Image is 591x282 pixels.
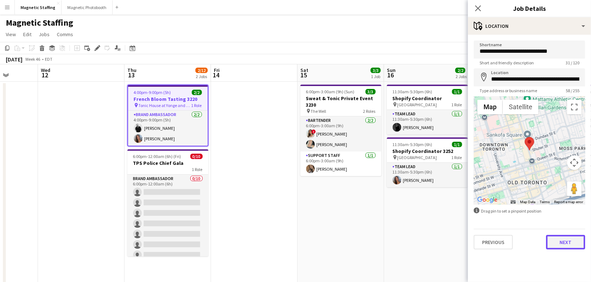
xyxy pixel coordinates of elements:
[476,195,499,205] img: Google
[214,67,220,73] span: Fri
[192,90,202,95] span: 2/2
[567,155,582,170] button: Map camera controls
[128,96,208,102] h3: French Bloom Tasting 3220
[195,68,208,73] span: 2/12
[190,154,203,159] span: 0/10
[300,85,381,176] app-job-card: 6:00pm-3:00am (9h) (Sun)3/3Sweat & Tonic Private Event 3230 The Well2 RolesBartender2/26:00pm-3:0...
[366,89,376,94] span: 3/3
[452,89,462,94] span: 1/1
[503,100,539,114] button: Show satellite imagery
[24,56,42,62] span: Week 46
[126,71,136,79] span: 13
[6,31,16,38] span: View
[456,74,467,79] div: 2 Jobs
[393,89,432,94] span: 11:30am-5:30pm (6h)
[387,95,468,102] h3: Shopify Coordinator
[474,235,513,249] button: Previous
[546,235,585,249] button: Next
[474,88,543,93] span: Type address or business name
[300,67,308,73] span: Sat
[192,167,203,172] span: 1 Role
[477,100,503,114] button: Show street map
[45,56,52,62] div: EDT
[452,142,462,147] span: 1/1
[36,30,52,39] a: Jobs
[127,85,208,146] app-job-card: 4:00pm-9:00pm (5h)2/2French Bloom Tasting 3220 Tonic House at Yonge and [PERSON_NAME]1 RoleBrand ...
[393,142,432,147] span: 11:30am-5:30pm (6h)
[554,200,583,204] a: Report a map error
[371,74,380,79] div: 1 Job
[476,195,499,205] a: Open this area in Google Maps (opens a new window)
[387,67,396,73] span: Sun
[127,149,208,256] app-job-card: 6:00pm-12:00am (6h) (Fri)0/10TPS Police Chief Gala1 RoleBrand Ambassador0/106:00pm-12:00am (6h)
[306,89,355,94] span: 6:00pm-3:00am (9h) (Sun)
[312,129,316,134] span: !
[560,88,585,93] span: 58 / 255
[387,163,468,187] app-card-role: Team Lead1/111:30am-5:30pm (6h)[PERSON_NAME]
[468,17,591,35] div: Location
[397,155,437,160] span: [GEOGRAPHIC_DATA]
[540,200,550,204] a: Terms (opens in new tab)
[39,31,50,38] span: Jobs
[62,0,113,14] button: Magnetic Photobooth
[387,85,468,134] app-job-card: 11:30am-5:30pm (6h)1/1Shopify Coordinator [GEOGRAPHIC_DATA]1 RoleTeam Lead1/111:30am-5:30pm (6h)[...
[386,71,396,79] span: 16
[57,31,73,38] span: Comms
[452,155,462,160] span: 1 Role
[567,100,582,114] button: Toggle fullscreen view
[452,102,462,107] span: 1 Role
[20,30,34,39] a: Edit
[455,68,465,73] span: 2/2
[134,90,171,95] span: 4:00pm-9:00pm (5h)
[387,110,468,134] app-card-role: Team Lead1/111:30am-5:30pm (6h)[PERSON_NAME]
[196,74,207,79] div: 2 Jobs
[387,137,468,187] app-job-card: 11:30am-5:30pm (6h)1/1Shopify Coordinator 3252 [GEOGRAPHIC_DATA]1 RoleTeam Lead1/111:30am-5:30pm ...
[41,67,50,73] span: Wed
[468,4,591,13] h3: Job Details
[299,71,308,79] span: 15
[127,160,208,166] h3: TPS Police Chief Gala
[300,116,381,151] app-card-role: Bartender2/26:00pm-3:00am (9h)![PERSON_NAME][PERSON_NAME]
[54,30,76,39] a: Comms
[311,108,326,114] span: The Well
[474,60,540,65] span: Short and friendly description
[511,200,516,205] button: Keyboard shortcuts
[371,68,381,73] span: 3/3
[128,111,208,146] app-card-role: Brand Ambassador2/24:00pm-9:00pm (5h)[PERSON_NAME][PERSON_NAME]
[127,67,136,73] span: Thu
[300,95,381,108] h3: Sweat & Tonic Private Event 3230
[560,60,585,65] span: 31 / 120
[213,71,220,79] span: 14
[3,30,19,39] a: View
[133,154,181,159] span: 6:00pm-12:00am (6h) (Fri)
[191,103,202,108] span: 1 Role
[23,31,31,38] span: Edit
[474,208,585,214] div: Drag pin to set a pinpoint position
[139,103,191,108] span: Tonic House at Yonge and [PERSON_NAME]
[6,17,73,28] h1: Magnetic Staffing
[6,56,22,63] div: [DATE]
[300,151,381,176] app-card-role: Support Staff1/16:00pm-3:00am (9h)[PERSON_NAME]
[15,0,62,14] button: Magnetic Staffing
[40,71,50,79] span: 12
[567,181,582,196] button: Drag Pegman onto the map to open Street View
[520,200,535,205] button: Map Data
[397,102,437,107] span: [GEOGRAPHIC_DATA]
[387,148,468,154] h3: Shopify Coordinator 3252
[363,108,376,114] span: 2 Roles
